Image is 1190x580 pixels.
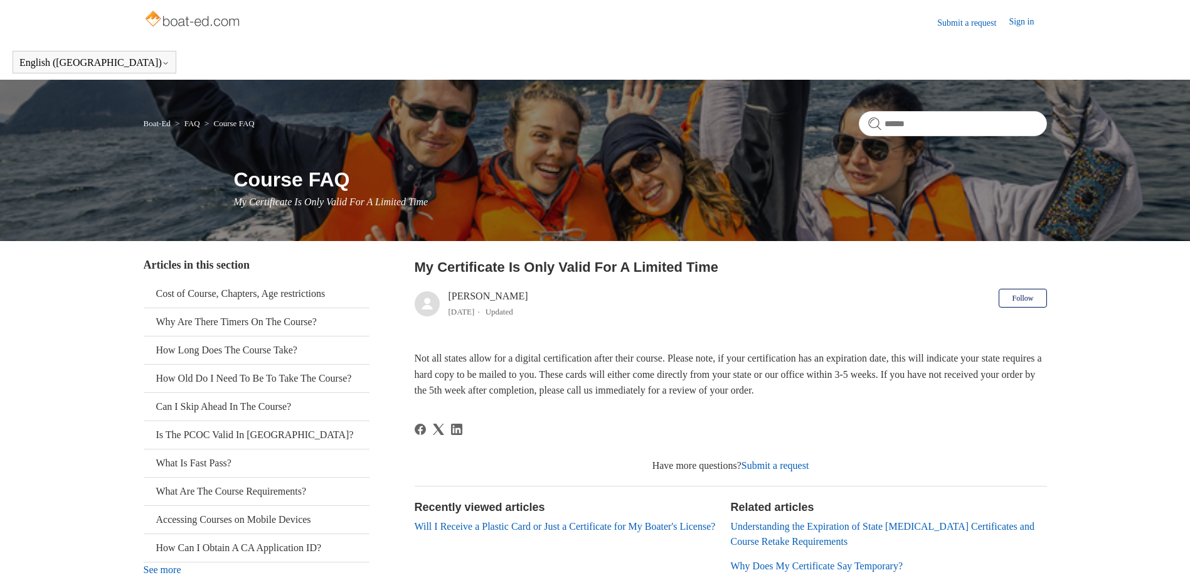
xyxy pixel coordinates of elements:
a: Can I Skip Ahead In The Course? [144,393,369,421]
a: Sign in [1009,15,1046,30]
div: [PERSON_NAME] [449,289,528,319]
span: My Certificate Is Only Valid For A Limited Time [234,196,428,207]
a: Cost of Course, Chapters, Age restrictions [144,280,369,308]
img: Boat-Ed Help Center home page [144,8,243,33]
a: Is The PCOC Valid In [GEOGRAPHIC_DATA]? [144,421,369,449]
a: Course FAQ [214,119,255,128]
li: FAQ [173,119,202,128]
h2: Recently viewed articles [415,499,718,516]
time: 03/21/2024, 10:26 [449,307,475,316]
a: Will I Receive a Plastic Card or Just a Certificate for My Boater's License? [415,521,716,532]
a: X Corp [433,424,444,435]
a: How Long Does The Course Take? [144,336,369,364]
div: Have more questions? [415,458,1047,473]
a: How Old Do I Need To Be To Take The Course? [144,365,369,392]
a: Accessing Courses on Mobile Devices [144,506,369,534]
a: Why Does My Certificate Say Temporary? [731,561,903,571]
p: Not all states allow for a digital certification after their course. Please note, if your certifi... [415,350,1047,399]
li: Updated [486,307,513,316]
span: Articles in this section [144,259,250,271]
a: Why Are There Timers On The Course? [144,308,369,336]
a: Boat-Ed [144,119,171,128]
li: Boat-Ed [144,119,173,128]
a: Understanding the Expiration of State [MEDICAL_DATA] Certificates and Course Retake Requirements [731,521,1034,547]
button: Follow Article [999,289,1046,308]
a: See more [144,564,181,575]
a: What Are The Course Requirements? [144,478,369,505]
input: Search [859,111,1047,136]
h2: My Certificate Is Only Valid For A Limited Time [415,257,1047,277]
a: Submit a request [937,16,1009,30]
a: LinkedIn [451,424,462,435]
svg: Share this page on X Corp [433,424,444,435]
a: How Can I Obtain A CA Application ID? [144,534,369,562]
svg: Share this page on LinkedIn [451,424,462,435]
button: English ([GEOGRAPHIC_DATA]) [19,57,169,68]
svg: Share this page on Facebook [415,424,426,435]
a: Submit a request [741,460,809,471]
a: FAQ [184,119,200,128]
h1: Course FAQ [234,164,1047,195]
a: What Is Fast Pass? [144,449,369,477]
a: Facebook [415,424,426,435]
h2: Related articles [731,499,1047,516]
li: Course FAQ [202,119,255,128]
